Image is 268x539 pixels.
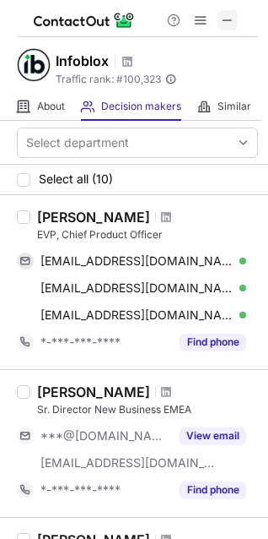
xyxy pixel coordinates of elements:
button: Reveal Button [180,334,246,351]
span: ***@[DOMAIN_NAME] [40,428,169,444]
img: 43778c8dbdd1085e43726ad5223d50be [17,48,51,82]
h1: Infoblox [56,51,109,71]
span: Decision makers [101,100,181,113]
span: [EMAIL_ADDRESS][DOMAIN_NAME] [40,308,233,323]
button: Reveal Button [180,482,246,498]
span: Traffic rank: # 100,323 [56,73,161,85]
span: About [37,100,65,113]
div: EVP, Chief Product Officer [37,227,258,242]
img: ContactOut v5.3.10 [34,10,135,30]
span: Select all (10) [39,172,113,186]
span: Similar [217,100,251,113]
span: [EMAIL_ADDRESS][DOMAIN_NAME] [40,455,216,471]
button: Reveal Button [180,427,246,444]
span: [EMAIL_ADDRESS][DOMAIN_NAME] [40,280,233,296]
div: Sr. Director New Business EMEA [37,402,258,417]
div: [PERSON_NAME] [37,209,150,226]
span: [EMAIL_ADDRESS][DOMAIN_NAME] [40,253,233,269]
div: [PERSON_NAME] [37,384,150,400]
div: Select department [26,134,129,151]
